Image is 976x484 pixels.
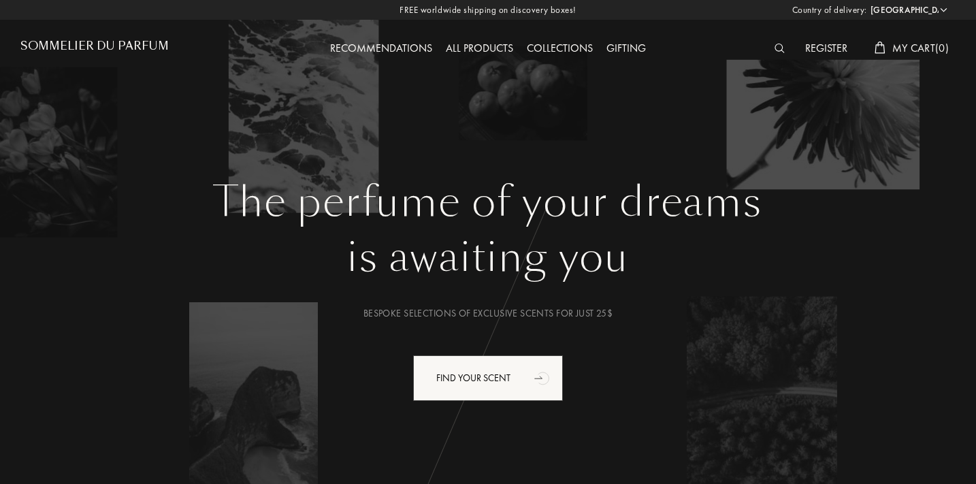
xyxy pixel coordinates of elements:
a: All products [439,41,520,55]
a: Gifting [600,41,653,55]
div: All products [439,40,520,58]
h1: The perfume of your dreams [31,178,945,227]
div: Gifting [600,40,653,58]
a: Collections [520,41,600,55]
div: animation [530,364,557,391]
a: Find your scentanimation [403,355,573,401]
img: search_icn_white.svg [775,44,785,53]
div: Collections [520,40,600,58]
span: Country of delivery: [792,3,867,17]
div: is awaiting you [31,227,945,288]
div: Find your scent [413,355,563,401]
a: Sommelier du Parfum [20,39,169,58]
div: Recommendations [323,40,439,58]
img: cart_white.svg [875,42,885,54]
div: Register [798,40,854,58]
h1: Sommelier du Parfum [20,39,169,52]
span: My Cart ( 0 ) [892,41,949,55]
a: Recommendations [323,41,439,55]
div: Bespoke selections of exclusive scents for just 25$ [31,306,945,321]
a: Register [798,41,854,55]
